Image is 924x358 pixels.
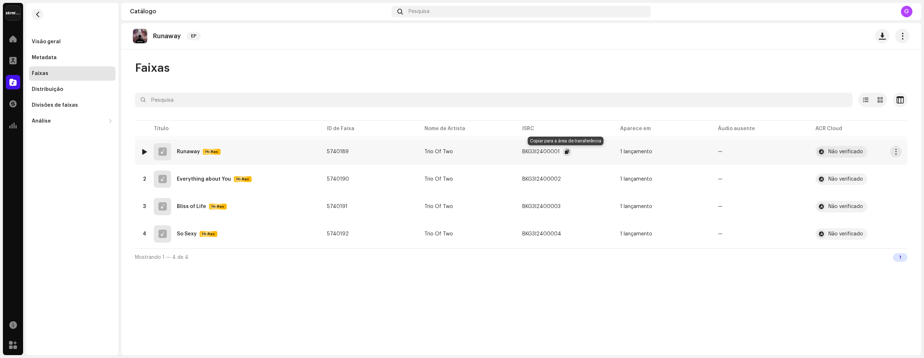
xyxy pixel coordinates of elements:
[187,32,201,40] span: EP
[424,177,453,182] div: Trio Of Two
[424,177,511,182] span: Trio Of Two
[32,39,61,45] div: Visão geral
[522,177,561,182] div: BKG3I2400002
[135,93,853,107] input: Pesquisa
[177,149,200,154] div: Runaway
[32,102,78,108] div: Divisões de faixas
[327,177,349,182] span: 5740190
[620,204,652,209] div: 1 lançamento
[29,98,115,112] re-m-nav-item: Divisões de faixas
[424,231,453,237] div: Trio Of Two
[901,6,912,17] div: G
[424,149,453,154] div: Trio Of Two
[828,149,863,154] div: Não verificado
[235,177,251,182] span: Hi-Res
[32,118,51,124] div: Análise
[620,177,652,182] div: 1 lançamento
[29,50,115,65] re-m-nav-item: Metadata
[522,231,561,237] div: BKG3I2400004
[210,204,226,209] span: Hi-Res
[620,231,652,237] div: 1 lançamento
[620,177,706,182] span: 1 lançamento
[828,204,863,209] div: Não verificado
[29,35,115,49] re-m-nav-item: Visão geral
[620,204,706,209] span: 1 lançamento
[424,204,453,209] div: Trio Of Two
[620,231,706,237] span: 1 lançamento
[133,29,147,43] img: 2c328fd7-0b9d-48f8-8ffc-ead63289ec30
[828,177,863,182] div: Não verificado
[424,231,511,237] span: Trio Of Two
[29,114,115,128] re-m-nav-dropdown: Análise
[620,149,706,154] span: 1 lançamento
[327,231,349,237] span: 5740192
[828,231,863,237] div: Não verificado
[130,9,389,14] div: Catálogo
[6,6,20,20] img: 408b884b-546b-4518-8448-1008f9c76b02
[177,231,197,237] div: So Sexy
[327,204,348,209] span: 5740191
[32,87,63,92] div: Distribuição
[718,177,804,182] re-a-table-badge: —
[204,149,220,154] span: Hi-Res
[718,204,804,209] re-a-table-badge: —
[718,149,804,154] re-a-table-badge: —
[409,9,430,14] span: Pesquisa
[522,204,561,209] div: BKG3I2400003
[522,149,560,154] div: BKG3I2400001
[32,55,57,61] div: Metadata
[327,149,349,154] span: 5740189
[177,204,206,209] div: Bliss of Life
[893,253,907,262] div: 1
[424,149,511,154] span: Trio Of Two
[177,177,231,182] div: Everything about You
[32,71,48,76] div: Faixas
[200,231,217,237] span: Hi-Res
[135,61,170,75] span: Faixas
[620,149,652,154] div: 1 lançamento
[29,82,115,97] re-m-nav-item: Distribuição
[424,204,511,209] span: Trio Of Two
[718,231,804,237] re-a-table-badge: —
[153,32,181,40] p: Runaway
[135,255,188,260] span: Mostrando 1 — 4 de 4
[29,66,115,81] re-m-nav-item: Faixas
